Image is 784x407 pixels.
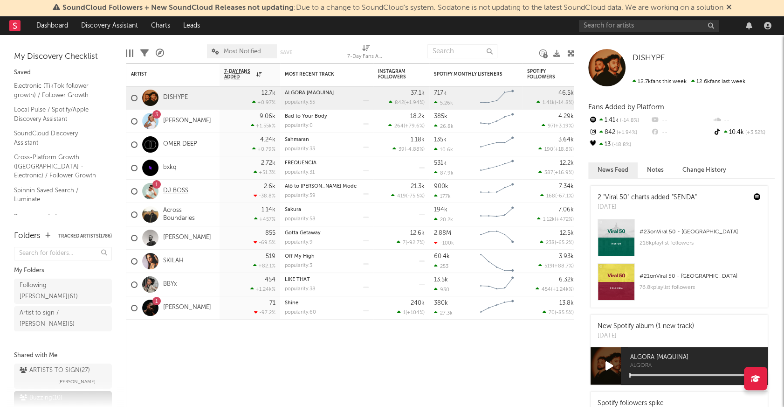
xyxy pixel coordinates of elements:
[285,277,369,282] div: LIKE THAT
[556,240,572,246] span: -65.2 %
[389,99,425,105] div: ( )
[744,130,765,135] span: +3.52 %
[434,71,504,77] div: Spotify Monthly Listeners
[591,219,768,263] a: #23onViral 50 - [GEOGRAPHIC_DATA]218kplaylist followers
[407,240,423,246] span: -92.7 %
[559,277,574,283] div: 6.32k
[285,287,316,292] div: popularity: 38
[558,137,574,143] div: 3.64k
[224,49,261,55] span: Most Notified
[14,128,103,147] a: SoundCloud Discovery Assistant
[556,217,572,222] span: +472 %
[285,114,369,119] div: Bad to Your Body
[254,309,275,316] div: -97.2 %
[559,183,574,189] div: 7.34k
[411,183,425,189] div: 21.3k
[434,160,447,166] div: 531k
[543,309,574,316] div: ( )
[266,253,275,260] div: 519
[640,226,761,238] div: # 23 on Viral 50 - [GEOGRAPHIC_DATA]
[410,113,425,119] div: 18.2k
[650,126,712,139] div: --
[62,4,723,12] span: : Due to a change to SoundCloud's system, Sodatone is not updating to the latest SoundCloud data....
[285,254,315,259] a: Off My High
[131,71,201,77] div: Artist
[434,253,450,260] div: 60.4k
[347,40,385,67] div: 7-Day Fans Added (7-Day Fans Added)
[546,240,555,246] span: 238
[543,100,555,105] span: 1.41k
[672,194,697,201] a: "SENDA"
[14,231,41,242] div: Folders
[285,91,369,96] div: ALGORA [MAQUINA]
[538,263,574,269] div: ( )
[476,180,518,203] svg: Chart title
[285,137,369,142] div: Sahmaran
[434,90,447,96] div: 717k
[588,162,638,178] button: News Feed
[280,50,292,55] button: Save
[126,40,133,67] div: Edit Columns
[410,230,425,236] div: 12.6k
[285,161,316,166] a: FREQUÊNCIA
[163,94,188,102] a: DISHYPE
[14,67,112,78] div: Saved
[285,240,313,245] div: popularity: 9
[630,352,768,363] span: ALGORA [MAQUINA]
[640,282,761,293] div: 76.8k playlist followers
[250,286,275,292] div: +1.24k %
[434,240,454,246] div: -100k
[537,216,574,222] div: ( )
[434,217,453,223] div: 20.2k
[615,130,637,135] span: +1.94 %
[556,100,572,105] span: -14.8 %
[544,147,553,152] span: 190
[406,147,423,152] span: -4.88 %
[538,169,574,175] div: ( )
[285,263,312,268] div: popularity: 3
[633,54,665,62] span: DISHYPE
[411,90,425,96] div: 37.1k
[549,310,555,316] span: 70
[552,287,572,292] span: +1.24k %
[20,280,85,302] div: Following [PERSON_NAME] ( 61 )
[14,185,103,204] a: Spinnin Saved Search / Luminate
[144,16,177,35] a: Charts
[285,207,301,212] a: Sakura
[476,110,518,133] svg: Chart title
[20,365,90,376] div: ARTISTS TO SIGN ( 27 )
[557,194,572,199] span: -67.1 %
[558,90,574,96] div: 46.5k
[476,226,518,250] svg: Chart title
[555,124,572,129] span: +3.19 %
[397,239,425,246] div: ( )
[58,376,96,387] span: [PERSON_NAME]
[540,193,574,199] div: ( )
[611,142,631,147] span: -18.8 %
[559,253,574,260] div: 3.93k
[560,160,574,166] div: 12.2k
[285,310,316,315] div: popularity: 60
[405,124,423,129] span: +79.6 %
[434,207,447,213] div: 194k
[252,146,275,152] div: +0.79 %
[285,193,316,198] div: popularity: 59
[14,265,112,276] div: My Folders
[476,156,518,180] svg: Chart title
[407,310,423,316] span: +104 %
[403,310,406,316] span: 1
[476,273,518,296] svg: Chart title
[14,211,112,223] div: Recommended
[434,300,448,306] div: 380k
[62,4,294,12] span: SoundCloud Followers + New SoundCloud Releases not updating
[285,161,369,166] div: FREQUÊNCIA
[254,169,275,175] div: +51.3 %
[285,207,369,212] div: Sakura
[640,271,761,282] div: # 21 on Viral 50 - [GEOGRAPHIC_DATA]
[538,146,574,152] div: ( )
[476,296,518,320] svg: Chart title
[397,309,425,316] div: ( )
[598,203,697,212] div: [DATE]
[411,137,425,143] div: 1.18k
[285,91,334,96] a: ALGORA [MAQUINA]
